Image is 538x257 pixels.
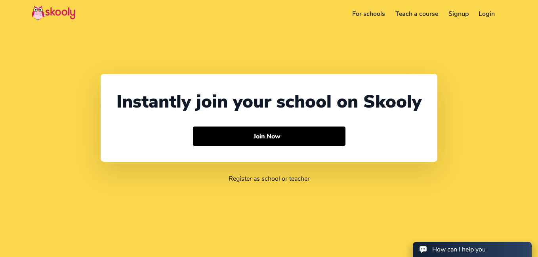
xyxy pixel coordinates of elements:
a: Teach a course [390,8,443,20]
a: Signup [443,8,474,20]
button: Join Now [193,127,345,146]
a: Login [473,8,500,20]
div: Instantly join your school on Skooly [116,90,422,114]
a: Register as school or teacher [229,174,310,183]
a: For schools [347,8,391,20]
img: Skooly [32,5,75,21]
